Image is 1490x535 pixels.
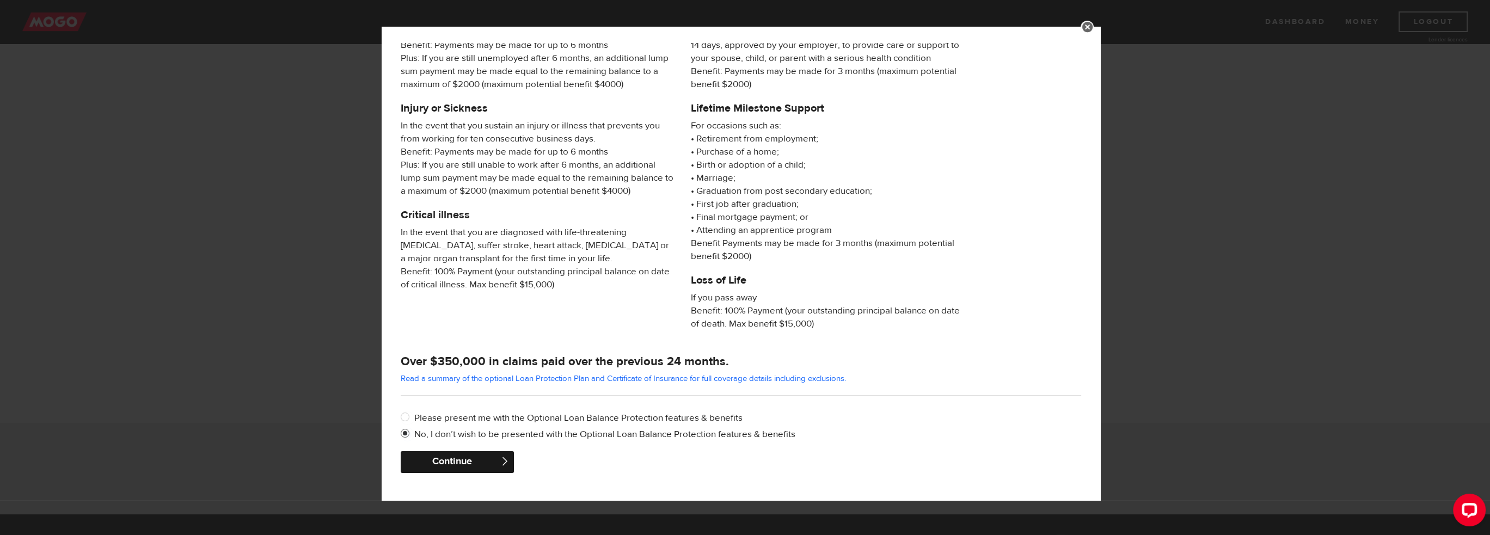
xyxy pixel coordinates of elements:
[401,102,675,115] h5: Injury or Sickness
[414,428,1081,441] label: No, I don’t wish to be presented with the Optional Loan Balance Protection features & benefits
[401,26,675,91] span: If you are Laid Off Without Cause Benefit: Payments may be made for up to 6 months Plus: If you a...
[691,119,965,263] p: • Retirement from employment; • Purchase of a home; • Birth or adoption of a child; • Marriage; •...
[401,373,846,384] a: Read a summary of the optional Loan Protection Plan and Certificate of Insurance for full coverag...
[691,26,965,91] span: An unpaid leave of absence from your employment for more than 14 days, approved by your employer,...
[691,119,965,132] span: For occasions such as:
[401,451,514,473] button: Continue
[401,208,675,222] h5: Critical illness
[691,274,965,287] h5: Loss of Life
[401,354,1081,369] h4: Over $350,000 in claims paid over the previous 24 months.
[401,411,414,425] input: Please present me with the Optional Loan Balance Protection features & benefits
[401,119,675,198] span: In the event that you sustain an injury or illness that prevents you from working for ten consecu...
[691,102,965,115] h5: Lifetime Milestone Support
[414,411,1081,425] label: Please present me with the Optional Loan Balance Protection features & benefits
[500,457,510,466] span: 
[401,428,414,441] input: No, I don’t wish to be presented with the Optional Loan Balance Protection features & benefits
[1444,489,1490,535] iframe: LiveChat chat widget
[691,291,965,330] span: If you pass away Benefit: 100% Payment (your outstanding principal balance on date of death. Max ...
[401,226,675,291] span: In the event that you are diagnosed with life-threatening [MEDICAL_DATA], suffer stroke, heart at...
